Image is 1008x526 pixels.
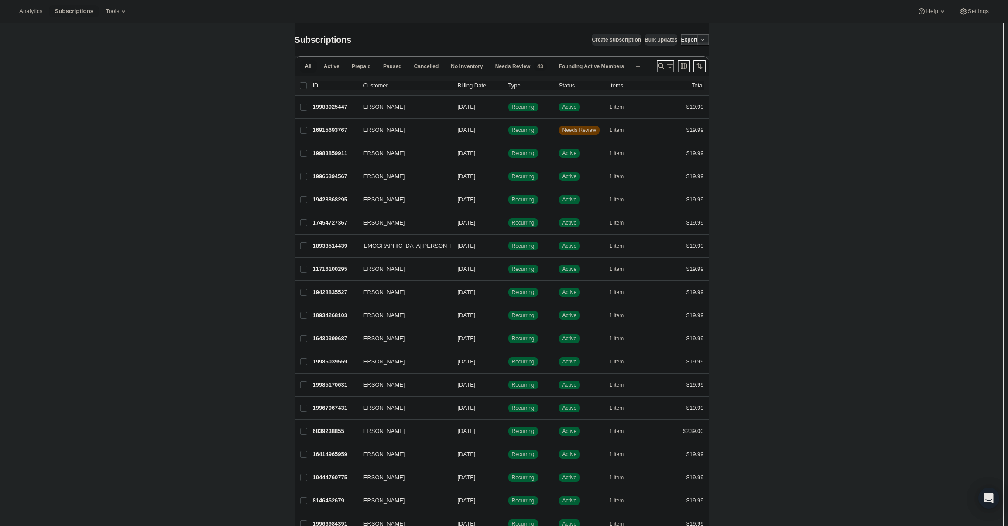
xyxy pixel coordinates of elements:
span: Cancelled [414,63,439,70]
button: Subscriptions [49,5,99,17]
span: $19.99 [686,219,704,226]
span: Bulk updates [645,36,677,43]
button: [PERSON_NAME] [358,146,446,160]
span: 1 item [610,242,624,249]
button: [PERSON_NAME] [358,285,446,299]
p: Total [692,81,703,90]
span: Recurring [512,242,535,249]
span: Active [562,335,577,342]
span: [PERSON_NAME] [358,381,405,389]
button: Analytics [14,5,48,17]
span: Create subscription [592,36,641,43]
button: [PERSON_NAME] [358,308,446,322]
span: [DATE] [458,335,476,342]
span: Active [562,381,577,388]
span: Recurring [512,150,535,157]
p: 11716100295 [313,265,357,273]
p: 17454727367 [313,218,357,227]
span: Active [562,104,577,111]
span: [DEMOGRAPHIC_DATA][PERSON_NAME] [358,242,468,250]
span: [DATE] [458,196,476,203]
span: Recurring [512,335,535,342]
span: [DATE] [458,312,476,318]
p: 18933514439 [313,242,357,250]
span: 1 item [610,196,624,203]
span: Help [926,8,938,15]
span: [DATE] [458,219,476,226]
button: [PERSON_NAME] [358,100,446,114]
span: Recurring [512,428,535,435]
span: $19.99 [686,242,704,249]
button: 1 item [610,495,634,507]
span: [DATE] [458,127,476,133]
span: 43 [537,63,543,70]
span: Analytics [19,8,42,15]
button: 1 item [610,402,634,414]
p: 6839238855 [313,427,357,436]
span: $19.99 [686,312,704,318]
span: [DATE] [458,405,476,411]
span: $19.99 [686,497,704,504]
span: Recurring [512,381,535,388]
span: Active [562,242,577,249]
button: [PERSON_NAME] [358,123,446,137]
div: 18934268103[PERSON_NAME][DATE]SuccessRecurringSuccessActive1 item$19.99 [313,309,704,322]
p: Customer [363,81,451,90]
div: 18933514439[DEMOGRAPHIC_DATA][PERSON_NAME][DATE]SuccessRecurringSuccessActive1 item$19.99 [313,240,704,252]
p: 18934268103 [313,311,357,320]
button: Bulk updates [645,34,677,46]
span: 1 item [610,150,624,157]
button: [PERSON_NAME] [358,424,446,438]
span: Export [681,36,697,43]
span: [DATE] [458,358,476,365]
span: Recurring [512,196,535,203]
button: Tools [100,5,133,17]
span: Active [562,405,577,412]
div: 19983859911[PERSON_NAME][DATE]SuccessRecurringSuccessActive1 item$19.99 [313,147,704,159]
span: Active [562,219,577,226]
span: Recurring [512,358,535,365]
span: [DATE] [458,242,476,249]
p: 16414965959 [313,450,357,459]
span: $19.99 [686,358,704,365]
p: 16915693767 [313,126,357,135]
span: [DATE] [458,104,476,110]
span: Active [562,150,577,157]
button: 1 item [610,286,634,298]
span: [DATE] [458,173,476,180]
span: [PERSON_NAME] [358,427,405,436]
button: Help [912,5,952,17]
button: 1 item [610,240,634,252]
span: [PERSON_NAME] [358,288,405,297]
button: [PERSON_NAME] [358,494,446,508]
button: Create new view [631,60,645,73]
div: Items [610,81,653,90]
span: Recurring [512,173,535,180]
span: [PERSON_NAME] [358,496,405,505]
div: 19983925447[PERSON_NAME][DATE]SuccessRecurringSuccessActive1 item$19.99 [313,101,704,113]
span: $19.99 [686,405,704,411]
span: 1 item [610,312,624,319]
button: [PERSON_NAME] [358,447,446,461]
p: 19967967431 [313,404,357,412]
button: [PERSON_NAME] [358,332,446,346]
span: Active [562,451,577,458]
p: 19983925447 [313,103,357,111]
button: Settings [954,5,994,17]
div: 19985039559[PERSON_NAME][DATE]SuccessRecurringSuccessActive1 item$19.99 [313,356,704,368]
button: [PERSON_NAME] [358,355,446,369]
div: 19985170631[PERSON_NAME][DATE]SuccessRecurringSuccessActive1 item$19.99 [313,379,704,391]
span: [DATE] [458,428,476,434]
span: Founding Active Members [559,63,624,70]
div: 16915693767[PERSON_NAME][DATE]SuccessRecurringWarningNeeds Review1 item$19.99 [313,124,704,136]
button: 1 item [610,379,634,391]
span: 1 item [610,266,624,273]
div: 16414965959[PERSON_NAME][DATE]SuccessRecurringSuccessActive1 item$19.99 [313,448,704,460]
span: $19.99 [686,150,704,156]
button: [DEMOGRAPHIC_DATA][PERSON_NAME] [358,239,446,253]
p: 19428835527 [313,288,357,297]
div: 19428835527[PERSON_NAME][DATE]SuccessRecurringSuccessActive1 item$19.99 [313,286,704,298]
p: 19985039559 [313,357,357,366]
button: Customize table column order and visibility [678,60,690,72]
span: Active [562,173,577,180]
